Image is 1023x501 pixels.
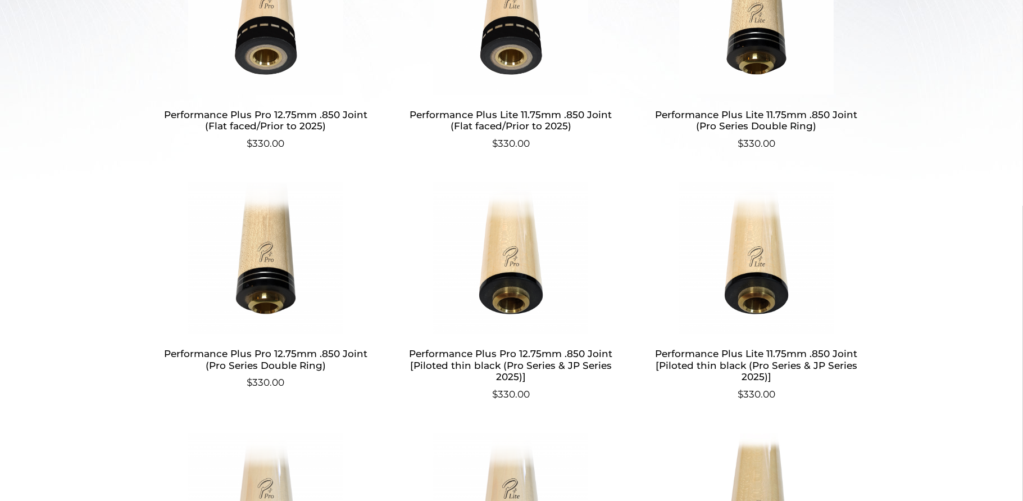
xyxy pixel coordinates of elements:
[647,344,866,387] h2: Performance Plus Lite 11.75mm .850 Joint [Piloted thin black (Pro Series & JP Series 2025)]
[738,389,775,400] bdi: 330.00
[157,183,375,390] a: Performance Plus Pro 12.75mm .850 Joint (Pro Series Double Ring) $330.00
[738,389,743,400] span: $
[647,183,866,402] a: Performance Plus Lite 11.75mm .850 Joint [Piloted thin black (Pro Series & JP Series 2025)] $330.00
[157,104,375,137] h2: Performance Plus Pro 12.75mm .850 Joint (Flat faced/Prior to 2025)
[492,138,498,149] span: $
[492,138,530,149] bdi: 330.00
[247,138,252,149] span: $
[247,377,284,388] bdi: 330.00
[402,183,620,402] a: Performance Plus Pro 12.75mm .850 Joint [Piloted thin black (Pro Series & JP Series 2025)] $330.00
[402,104,620,137] h2: Performance Plus Lite 11.75mm .850 Joint (Flat faced/Prior to 2025)
[157,344,375,376] h2: Performance Plus Pro 12.75mm .850 Joint (Pro Series Double Ring)
[492,389,498,400] span: $
[247,138,284,149] bdi: 330.00
[492,389,530,400] bdi: 330.00
[157,183,375,335] img: Performance Plus Pro 12.75mm .850 Joint (Pro Series Double Ring)
[402,183,620,335] img: Performance Plus Pro 12.75mm .850 Joint [Piloted thin black (Pro Series & JP Series 2025)]
[402,344,620,387] h2: Performance Plus Pro 12.75mm .850 Joint [Piloted thin black (Pro Series & JP Series 2025)]
[738,138,775,149] bdi: 330.00
[738,138,743,149] span: $
[247,377,252,388] span: $
[647,104,866,137] h2: Performance Plus Lite 11.75mm .850 Joint (Pro Series Double Ring)
[647,183,866,335] img: Performance Plus Lite 11.75mm .850 Joint [Piloted thin black (Pro Series & JP Series 2025)]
